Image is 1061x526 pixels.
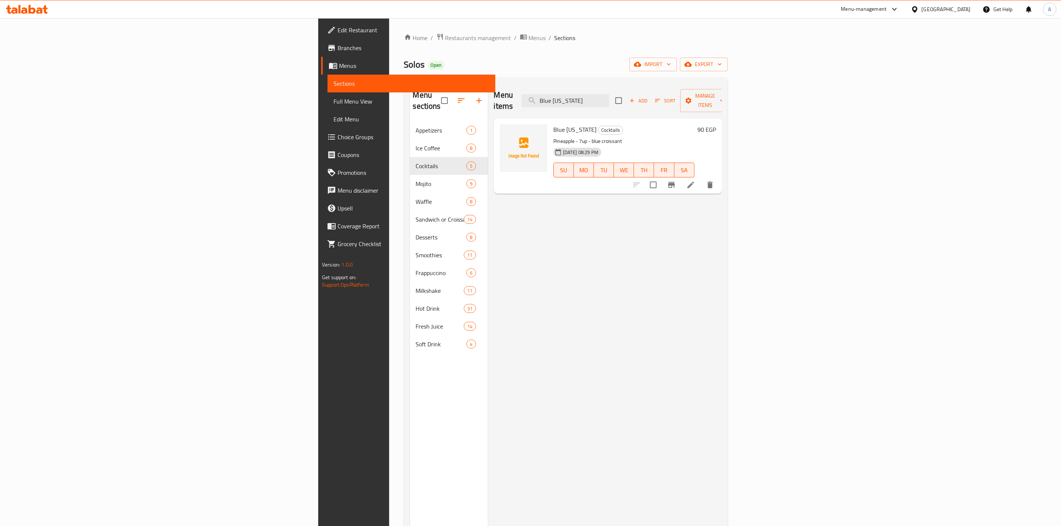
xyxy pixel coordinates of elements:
[410,335,488,353] div: Soft Drink4
[328,92,495,110] a: Full Menu View
[466,233,476,242] div: items
[410,121,488,139] div: Appetizers1
[654,163,674,177] button: FR
[466,126,476,135] div: items
[437,93,452,108] span: Select all sections
[626,95,650,107] span: Add item
[333,115,489,124] span: Edit Menu
[464,304,476,313] div: items
[529,33,546,42] span: Menus
[553,137,694,146] p: Pineapple - 7up - blue croissant
[339,61,489,70] span: Menus
[650,95,680,107] span: Sort items
[410,193,488,210] div: Waffle8
[657,165,671,176] span: FR
[598,126,623,135] div: Cocktails
[338,168,489,177] span: Promotions
[338,26,489,35] span: Edit Restaurant
[1048,5,1051,13] span: A
[416,322,464,331] span: Fresh Juice
[464,216,475,223] span: 14
[321,21,495,39] a: Edit Restaurant
[560,149,601,156] span: [DATE] 08:29 PM
[467,163,475,170] span: 5
[410,246,488,264] div: Smoothies11
[680,89,730,112] button: Manage items
[341,260,353,269] span: 1.0.0
[467,145,475,152] span: 8
[321,199,495,217] a: Upsell
[464,252,475,259] span: 11
[410,118,488,356] nav: Menu sections
[333,97,489,106] span: Full Menu View
[467,127,475,134] span: 1
[637,165,651,176] span: TH
[416,215,464,224] span: Sandwich or Croissant
[404,33,728,43] nav: breadcrumb
[338,150,489,159] span: Coupons
[416,286,464,295] span: Milkshake
[611,93,626,108] span: Select section
[333,79,489,88] span: Sections
[464,323,475,330] span: 14
[617,165,631,176] span: WE
[922,5,971,13] div: [GEOGRAPHIC_DATA]
[464,322,476,331] div: items
[416,197,467,206] span: Waffle
[653,95,677,107] button: Sort
[410,300,488,317] div: Hot Drink31
[577,165,591,176] span: MO
[338,43,489,52] span: Branches
[321,57,495,75] a: Menus
[674,163,694,177] button: SA
[467,269,475,277] span: 6
[634,163,654,177] button: TH
[416,251,464,259] span: Smoothies
[416,179,467,188] div: Mojito
[597,165,611,176] span: TU
[464,287,475,294] span: 11
[553,163,574,177] button: SU
[321,217,495,235] a: Coverage Report
[677,165,691,176] span: SA
[494,89,513,112] h2: Menu items
[416,340,467,349] div: Soft Drink
[410,157,488,175] div: Cocktails5
[500,124,547,172] img: Blue Hawaii
[410,264,488,282] div: Frappuccino6
[466,268,476,277] div: items
[557,165,571,176] span: SU
[410,317,488,335] div: Fresh Juice14
[466,340,476,349] div: items
[467,180,475,187] span: 9
[464,215,476,224] div: items
[841,5,887,14] div: Menu-management
[464,251,476,259] div: items
[594,163,614,177] button: TU
[416,233,467,242] span: Desserts
[614,163,634,177] button: WE
[322,280,369,290] a: Support.OpsPlatform
[416,161,467,170] span: Cocktails
[520,33,546,43] a: Menus
[410,282,488,300] div: Milkshake11
[452,92,470,110] span: Sort sections
[663,176,680,194] button: Branch-specific-item
[321,182,495,199] a: Menu disclaimer
[416,126,467,135] span: Appetizers
[416,304,464,313] div: Hot Drink
[410,175,488,193] div: Mojito9
[338,239,489,248] span: Grocery Checklist
[464,305,475,312] span: 31
[321,164,495,182] a: Promotions
[321,146,495,164] a: Coupons
[466,161,476,170] div: items
[655,97,676,105] span: Sort
[416,268,467,277] span: Frappuccino
[338,133,489,141] span: Choice Groups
